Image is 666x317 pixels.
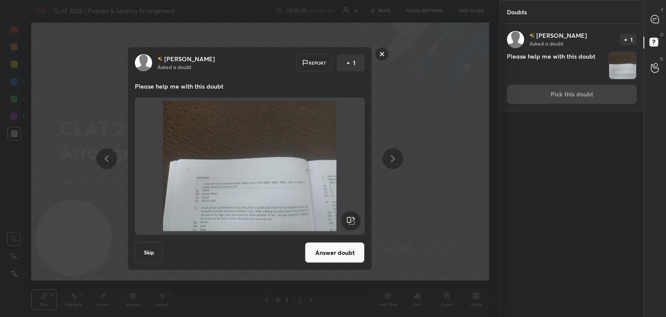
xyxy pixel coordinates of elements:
[305,242,365,263] button: Answer doubt
[353,59,356,67] p: 1
[135,54,152,72] img: default.png
[157,56,163,61] img: no-rating-badge.077c3623.svg
[135,82,365,91] p: Please help me with this doubt
[500,0,534,23] p: Doubts
[164,56,215,63] p: [PERSON_NAME]
[660,31,663,38] p: D
[145,101,354,231] img: 1756539452RC76EN.JPEG
[296,54,332,72] div: Report
[529,40,563,47] p: Asked a doubt
[507,31,524,48] img: default.png
[135,242,163,263] button: Skip
[630,37,633,42] p: 1
[507,52,605,79] h4: Please help me with this doubt
[609,52,636,79] img: 1756539452RC76EN.JPEG
[529,33,535,38] img: no-rating-badge.077c3623.svg
[661,7,663,13] p: T
[157,63,191,70] p: Asked a doubt
[660,56,663,62] p: G
[536,32,587,39] p: [PERSON_NAME]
